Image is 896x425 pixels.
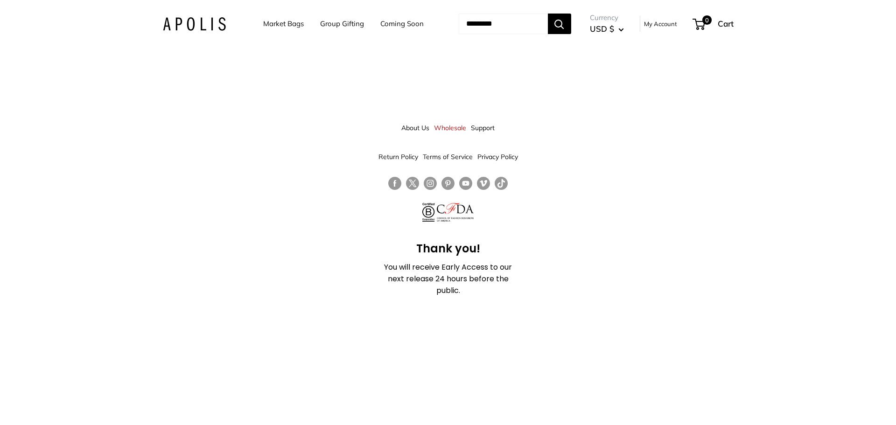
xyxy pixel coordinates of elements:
[718,19,734,28] span: Cart
[644,18,677,29] a: My Account
[459,14,548,34] input: Search...
[163,17,226,31] img: Apolis
[378,148,418,165] a: Return Policy
[590,11,624,24] span: Currency
[263,17,304,30] a: Market Bags
[380,17,424,30] a: Coming Soon
[423,148,473,165] a: Terms of Service
[495,177,508,190] a: Follow us on Tumblr
[384,262,512,296] span: You will receive Early Access to our next release 24 hours before the public.
[459,177,472,190] a: Follow us on YouTube
[471,119,495,136] a: Support
[388,177,401,190] a: Follow us on Facebook
[590,21,624,36] button: USD $
[406,177,419,194] a: Follow us on Twitter
[437,203,474,222] img: Council of Fashion Designers of America Member
[441,177,455,190] a: Follow us on Pinterest
[416,241,480,256] span: Thank you!
[477,148,518,165] a: Privacy Policy
[424,177,437,190] a: Follow us on Instagram
[401,119,429,136] a: About Us
[693,16,734,31] a: 0 Cart
[702,15,711,25] span: 0
[548,14,571,34] button: Search
[422,203,435,222] img: Certified B Corporation
[477,177,490,190] a: Follow us on Vimeo
[320,17,364,30] a: Group Gifting
[434,119,466,136] a: Wholesale
[590,24,614,34] span: USD $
